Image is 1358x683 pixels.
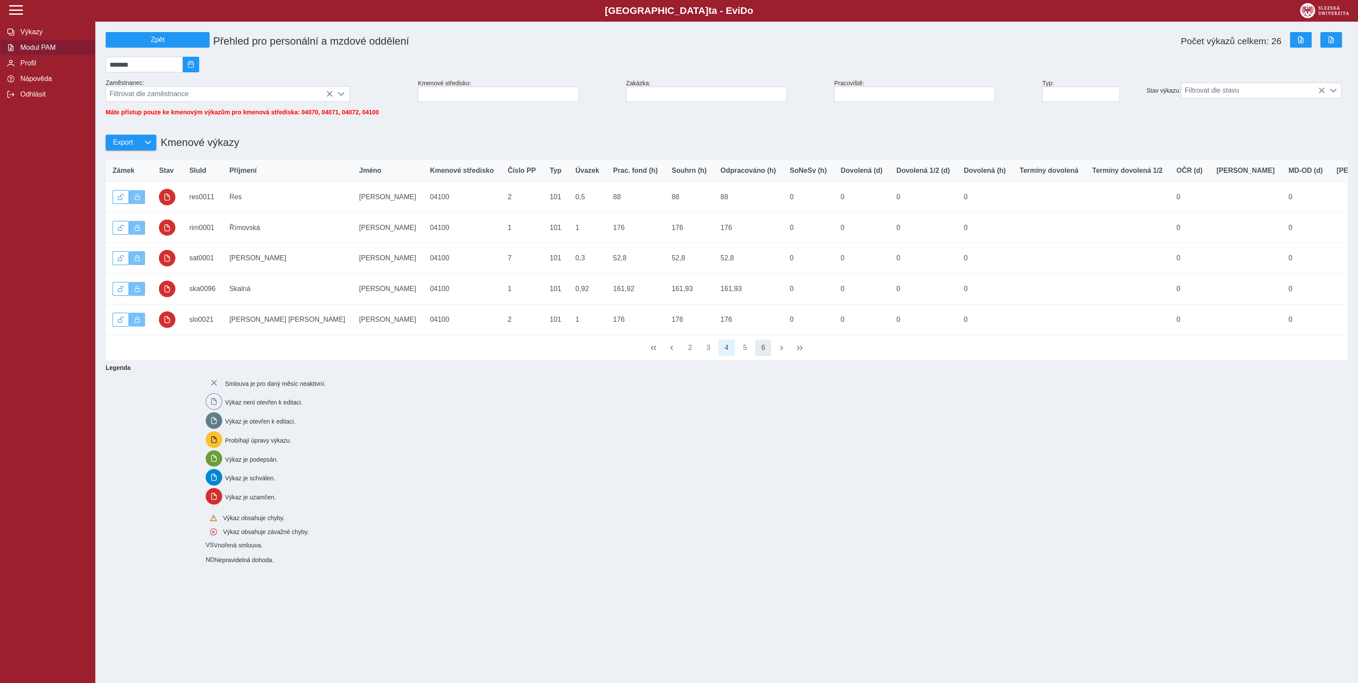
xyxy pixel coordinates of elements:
[569,243,606,274] td: 0,3
[1092,167,1162,175] span: Termíny dovolená 1/2
[225,380,326,387] span: Smlouva je pro daný měsíc neaktivní.
[1177,167,1203,175] span: OČR (d)
[550,167,561,175] span: Typ
[225,494,276,501] span: Výkaz je uzamčen.
[430,167,494,175] span: Kmenové středisko
[223,304,352,335] td: [PERSON_NAME] [PERSON_NAME]
[841,167,883,175] span: Dovolená (d)
[182,243,223,274] td: sat0001
[665,212,714,243] td: 176
[714,212,783,243] td: 176
[18,91,88,98] span: Odhlásit
[113,313,129,327] button: Odemknout výkaz.
[206,556,214,563] span: Smlouva vnořená do kmene
[159,167,174,175] span: Stav
[834,243,889,274] td: 0
[682,340,698,356] button: 2
[508,167,536,175] span: Číslo PP
[1170,243,1209,274] td: 0
[230,167,257,175] span: Příjmení
[543,212,568,243] td: 101
[1181,36,1281,46] span: Počet výkazů celkem: 26
[113,251,129,265] button: Odemknout výkaz.
[569,274,606,304] td: 0,92
[1320,32,1342,48] button: Export do PDF
[159,189,175,205] button: uzamčeno
[665,304,714,335] td: 176
[606,304,665,335] td: 176
[896,167,950,175] span: Dovolená 1/2 (d)
[1281,274,1329,304] td: 0
[225,418,296,425] span: Výkaz je otevřen k editaci.
[113,282,129,296] button: Odemknout výkaz.
[223,182,352,213] td: Res
[606,182,665,213] td: 88
[414,76,623,105] div: Kmenové středisko:
[423,212,501,243] td: 04100
[102,361,1344,375] b: Legenda
[18,28,88,36] span: Výkazy
[783,274,834,304] td: 0
[889,182,957,213] td: 0
[740,5,747,16] span: D
[964,167,1006,175] span: Dovolená (h)
[606,274,665,304] td: 161,92
[1281,304,1329,335] td: 0
[501,304,543,335] td: 2
[1019,167,1078,175] span: Termíny dovolená
[501,182,543,213] td: 2
[225,399,303,406] span: Výkaz není otevřen k editaci.
[182,304,223,335] td: slo0021
[352,212,423,243] td: [PERSON_NAME]
[543,243,568,274] td: 101
[569,182,606,213] td: 0,5
[783,243,834,274] td: 0
[113,190,129,204] button: Odemknout výkaz.
[714,243,783,274] td: 52,8
[129,190,145,204] button: Výkaz uzamčen.
[714,274,783,304] td: 161,93
[665,274,714,304] td: 161,93
[225,437,291,443] span: Probíhají úpravy výkazu.
[790,167,827,175] span: SoNeSv (h)
[1039,76,1143,105] div: Typ:
[159,281,175,297] button: uzamčeno
[113,139,133,146] span: Export
[714,182,783,213] td: 88
[834,274,889,304] td: 0
[1281,212,1329,243] td: 0
[783,304,834,335] td: 0
[1300,3,1349,18] img: logo_web_su.png
[113,167,135,175] span: Zámek
[223,274,352,304] td: Skalná
[957,182,1013,213] td: 0
[721,167,776,175] span: Odpracováno (h)
[18,44,88,52] span: Modul PAM
[1281,243,1329,274] td: 0
[214,557,274,563] span: Nepravidelná dohoda.
[183,57,199,72] button: 2025/09
[359,167,382,175] span: Jméno
[569,304,606,335] td: 1
[423,304,501,335] td: 04100
[1170,212,1209,243] td: 0
[783,182,834,213] td: 0
[129,251,145,265] button: Výkaz uzamčen.
[159,250,175,266] button: uzamčeno
[1170,182,1209,213] td: 0
[889,212,957,243] td: 0
[182,212,223,243] td: rim0001
[1288,167,1322,175] span: MD-OD (d)
[110,36,206,44] span: Zpět
[834,182,889,213] td: 0
[834,212,889,243] td: 0
[26,5,1332,16] b: [GEOGRAPHIC_DATA] a - Evi
[223,212,352,243] td: Římovská
[665,243,714,274] td: 52,8
[623,76,831,105] div: Zakázka:
[889,243,957,274] td: 0
[113,221,129,235] button: Odemknout výkaz.
[889,274,957,304] td: 0
[18,59,88,67] span: Profil
[352,182,423,213] td: [PERSON_NAME]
